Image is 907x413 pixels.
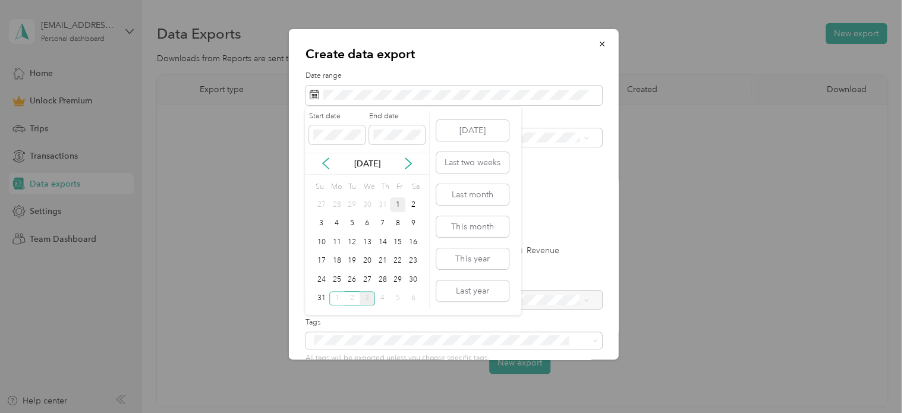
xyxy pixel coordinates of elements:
div: Sa [410,179,421,196]
div: 5 [344,216,360,231]
div: 6 [405,291,421,306]
div: Mo [329,179,342,196]
div: 3 [314,216,329,231]
div: 24 [314,272,329,287]
div: 4 [329,216,345,231]
p: [DATE] [342,157,392,170]
div: Th [379,179,390,196]
div: 22 [390,254,405,269]
div: Su [314,179,325,196]
button: This month [436,216,509,237]
div: 17 [314,254,329,269]
div: 1 [329,291,345,306]
p: Create data export [306,46,602,62]
div: 16 [405,235,421,250]
div: 15 [390,235,405,250]
div: 10 [314,235,329,250]
div: 13 [360,235,375,250]
div: 23 [405,254,421,269]
div: 30 [360,197,375,212]
div: 29 [390,272,405,287]
button: Last month [436,184,509,205]
button: Last year [436,280,509,301]
label: End date [369,111,425,122]
div: 28 [329,197,345,212]
div: 21 [375,254,390,269]
div: 18 [329,254,345,269]
iframe: Everlance-gr Chat Button Frame [840,346,907,413]
div: 3 [360,291,375,306]
div: Tu [346,179,357,196]
div: 9 [405,216,421,231]
div: 7 [375,216,390,231]
div: 2 [344,291,360,306]
div: 31 [314,291,329,306]
div: 20 [360,254,375,269]
div: 11 [329,235,345,250]
div: 31 [375,197,390,212]
div: 30 [405,272,421,287]
p: All tags will be exported unless you choose specific tags. [306,353,602,364]
div: 4 [375,291,390,306]
button: [DATE] [436,120,509,141]
button: Last two weeks [436,152,509,173]
div: 27 [360,272,375,287]
div: 25 [329,272,345,287]
div: 14 [375,235,390,250]
div: 1 [390,197,405,212]
div: 6 [360,216,375,231]
div: 5 [390,291,405,306]
div: 2 [405,197,421,212]
div: 28 [375,272,390,287]
div: We [361,179,375,196]
div: 27 [314,197,329,212]
label: Tags [306,317,602,328]
div: 19 [344,254,360,269]
div: 12 [344,235,360,250]
button: This year [436,248,509,269]
div: 26 [344,272,360,287]
div: 29 [344,197,360,212]
label: Start date [309,111,365,122]
label: Date range [306,71,602,81]
div: Fr [394,179,405,196]
div: 8 [390,216,405,231]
